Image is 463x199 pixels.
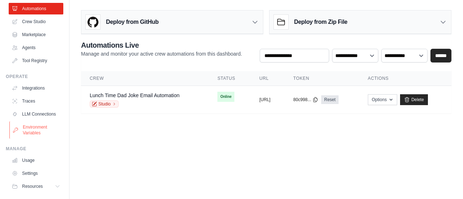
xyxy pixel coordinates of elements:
a: Agents [9,42,63,53]
button: 80c998... [293,97,318,103]
th: Crew [81,71,209,86]
a: Traces [9,95,63,107]
th: Token [285,71,359,86]
h3: Deploy from Zip File [294,18,347,26]
a: Automations [9,3,63,14]
p: Manage and monitor your active crew automations from this dashboard. [81,50,242,57]
a: Lunch Time Dad Joke Email Automation [90,92,179,98]
a: Marketplace [9,29,63,40]
h2: Automations Live [81,40,242,50]
h3: Deploy from GitHub [106,18,158,26]
div: Manage [6,146,63,152]
div: Operate [6,74,63,79]
a: Usage [9,155,63,166]
a: Studio [90,100,119,108]
span: Online [217,92,234,102]
a: Environment Variables [9,121,64,139]
a: Tool Registry [9,55,63,66]
th: Status [209,71,251,86]
button: Resources [9,181,63,192]
a: Crew Studio [9,16,63,27]
a: Settings [9,168,63,179]
th: Actions [359,71,451,86]
img: GitHub Logo [86,15,100,29]
a: Reset [321,95,338,104]
span: Resources [22,183,43,189]
a: Integrations [9,82,63,94]
a: Delete [400,94,428,105]
th: URL [251,71,285,86]
a: LLM Connections [9,108,63,120]
button: Options [368,94,397,105]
